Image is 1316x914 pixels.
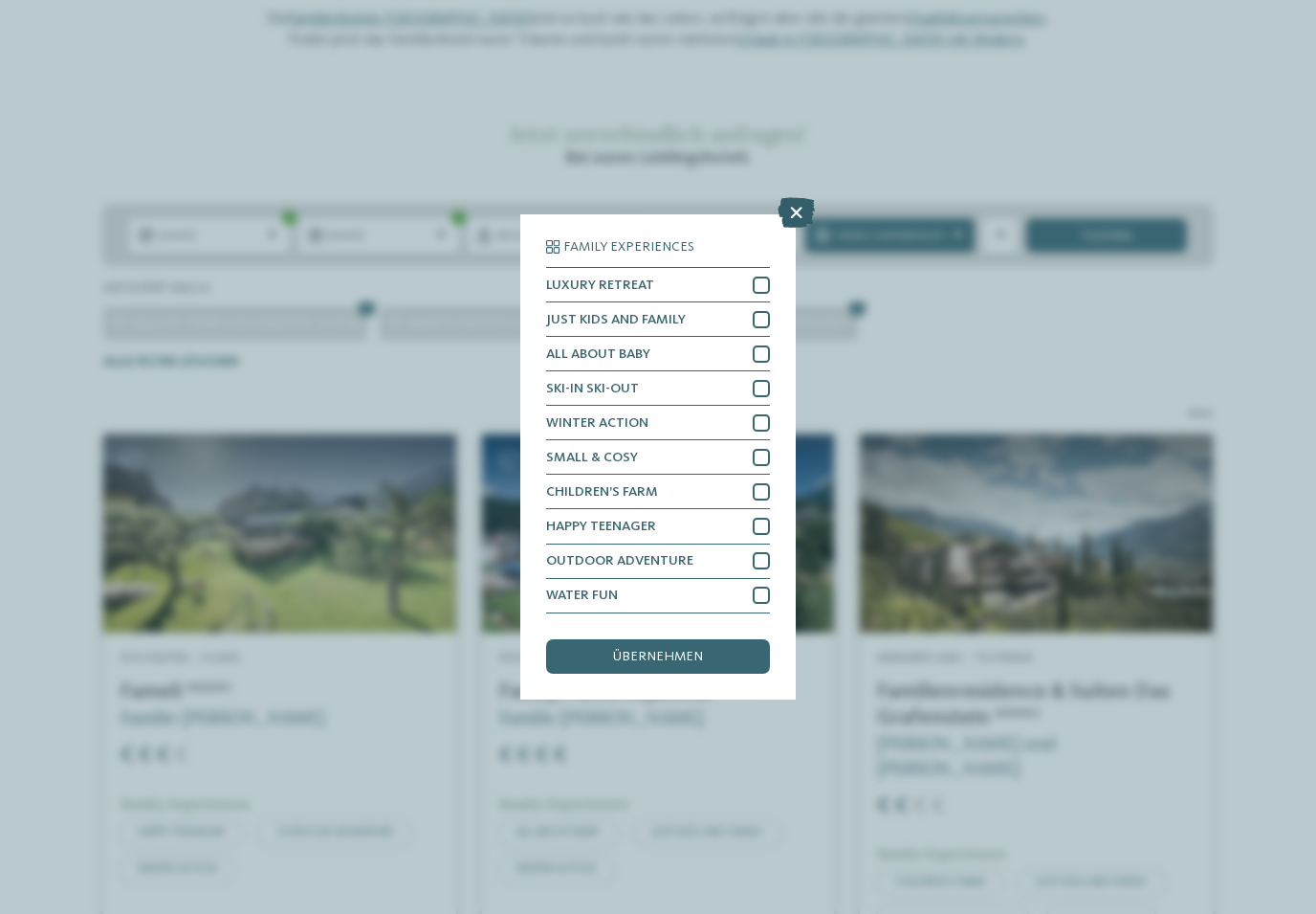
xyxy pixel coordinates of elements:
[546,589,618,602] span: WATER FUN
[613,650,703,663] span: übernehmen
[546,554,693,568] span: OUTDOOR ADVENTURE
[546,279,654,292] span: LUXURY RETREAT
[546,520,656,533] span: HAPPY TEENAGER
[563,240,694,254] span: Family Experiences
[546,451,638,464] span: SMALL & COSY
[546,313,686,326] span: JUST KIDS AND FAMILY
[546,347,650,361] span: ALL ABOUT BABY
[546,416,648,430] span: WINTER ACTION
[546,382,639,395] span: SKI-IN SKI-OUT
[546,485,658,499] span: CHILDREN’S FARM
